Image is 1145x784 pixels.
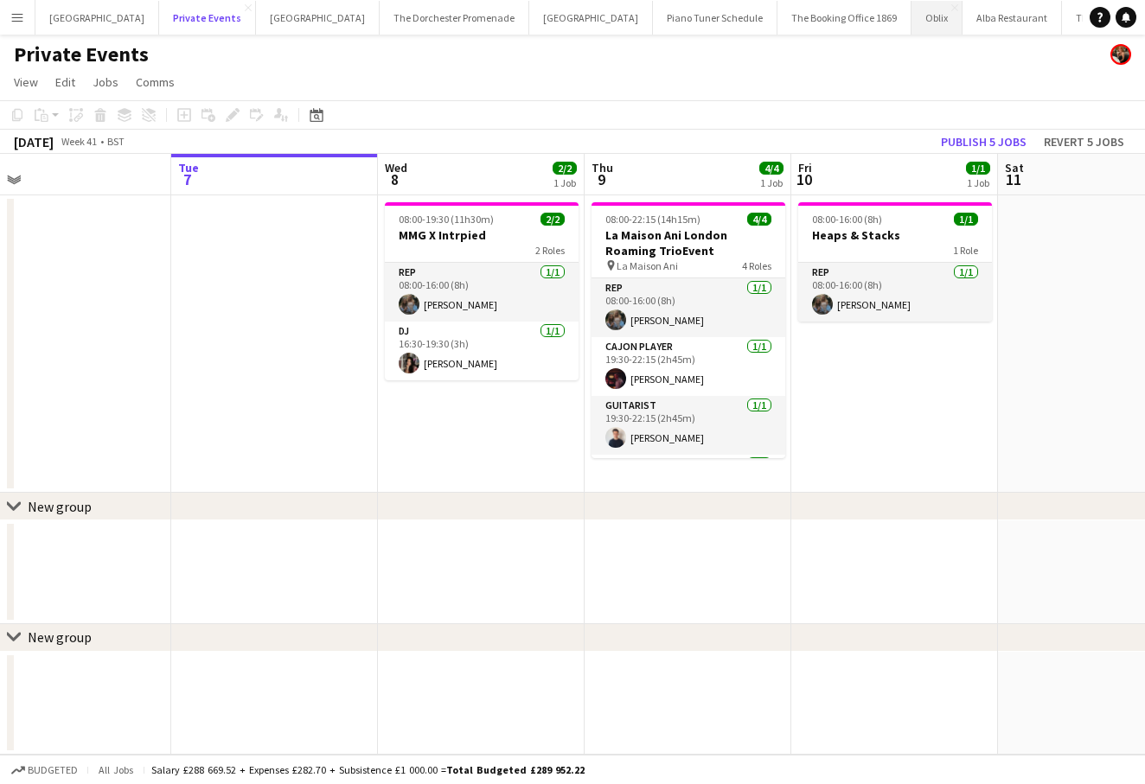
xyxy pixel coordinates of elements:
[592,160,613,175] span: Thu
[742,259,771,272] span: 4 Roles
[798,227,992,243] h3: Heaps & Stacks
[535,244,565,257] span: 2 Roles
[592,278,785,337] app-card-role: Rep1/108:00-16:00 (8h)[PERSON_NAME]
[382,169,407,189] span: 8
[9,761,80,780] button: Budgeted
[446,763,585,776] span: Total Budgeted £289 952.22
[553,176,576,189] div: 1 Job
[1002,169,1024,189] span: 11
[798,263,992,322] app-card-role: Rep1/108:00-16:00 (8h)[PERSON_NAME]
[553,162,577,175] span: 2/2
[541,213,565,226] span: 2/2
[760,176,783,189] div: 1 Job
[385,322,579,380] app-card-role: DJ1/116:30-19:30 (3h)[PERSON_NAME]
[176,169,199,189] span: 7
[653,1,777,35] button: Piano Tuner Schedule
[605,213,700,226] span: 08:00-22:15 (14h15m)
[48,71,82,93] a: Edit
[385,160,407,175] span: Wed
[136,74,175,90] span: Comms
[256,1,380,35] button: [GEOGRAPHIC_DATA]
[57,135,100,148] span: Week 41
[617,259,678,272] span: La Maison Ani
[1005,160,1024,175] span: Sat
[953,244,978,257] span: 1 Role
[14,133,54,150] div: [DATE]
[796,169,812,189] span: 10
[777,1,912,35] button: The Booking Office 1869
[28,628,92,646] div: New group
[159,1,256,35] button: Private Events
[14,74,38,90] span: View
[529,1,653,35] button: [GEOGRAPHIC_DATA]
[14,41,149,67] h1: Private Events
[592,396,785,455] app-card-role: Guitarist1/119:30-22:15 (2h45m)[PERSON_NAME]
[86,71,125,93] a: Jobs
[93,74,118,90] span: Jobs
[35,1,159,35] button: [GEOGRAPHIC_DATA]
[151,763,585,776] div: Salary £288 669.52 + Expenses £282.70 + Subsistence £1 000.00 =
[1110,44,1131,65] app-user-avatar: Rosie Skuse
[385,202,579,380] app-job-card: 08:00-19:30 (11h30m)2/2MMG X Intrpied2 RolesRep1/108:00-16:00 (8h)[PERSON_NAME]DJ1/116:30-19:30 (...
[55,74,75,90] span: Edit
[967,176,989,189] div: 1 Job
[592,202,785,458] app-job-card: 08:00-22:15 (14h15m)4/4La Maison Ani London Roaming TrioEvent La Maison Ani4 RolesRep1/108:00-16:...
[812,213,882,226] span: 08:00-16:00 (8h)
[7,71,45,93] a: View
[589,169,613,189] span: 9
[798,202,992,322] app-job-card: 08:00-16:00 (8h)1/1Heaps & Stacks1 RoleRep1/108:00-16:00 (8h)[PERSON_NAME]
[1037,131,1131,153] button: Revert 5 jobs
[385,227,579,243] h3: MMG X Intrpied
[934,131,1033,153] button: Publish 5 jobs
[759,162,784,175] span: 4/4
[966,162,990,175] span: 1/1
[798,160,812,175] span: Fri
[380,1,529,35] button: The Dorchester Promenade
[178,160,199,175] span: Tue
[28,498,92,515] div: New group
[385,263,579,322] app-card-role: Rep1/108:00-16:00 (8h)[PERSON_NAME]
[592,227,785,258] h3: La Maison Ani London Roaming TrioEvent
[95,763,137,776] span: All jobs
[399,213,494,226] span: 08:00-19:30 (11h30m)
[747,213,771,226] span: 4/4
[592,455,785,513] app-card-role: Vocalist1/1
[1062,1,1135,35] button: The Stage
[592,337,785,396] app-card-role: Cajon Player1/119:30-22:15 (2h45m)[PERSON_NAME]
[912,1,963,35] button: Oblix
[129,71,182,93] a: Comms
[963,1,1062,35] button: Alba Restaurant
[28,764,78,776] span: Budgeted
[954,213,978,226] span: 1/1
[107,135,125,148] div: BST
